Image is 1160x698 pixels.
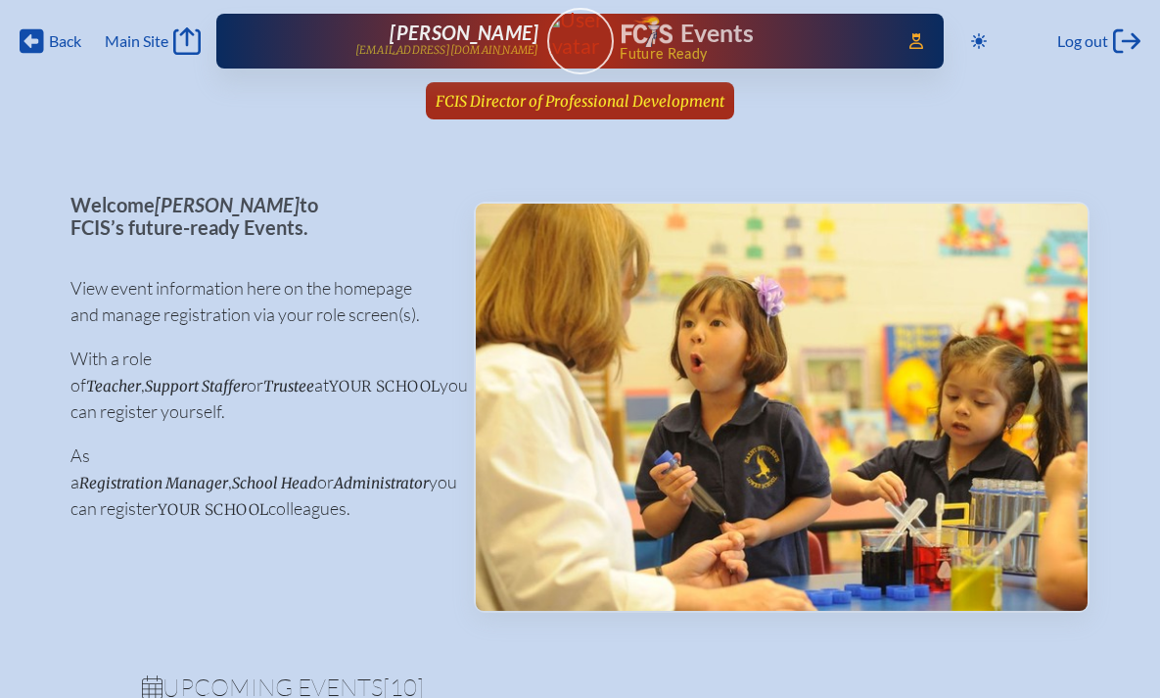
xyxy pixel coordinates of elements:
[263,377,314,396] span: Trustee
[49,31,81,51] span: Back
[70,275,442,328] p: View event information here on the homepage and manage registration via your role screen(s).
[232,474,317,492] span: School Head
[1057,31,1108,51] span: Log out
[622,16,882,61] div: FCIS Events — Future ready
[547,8,614,74] a: User Avatar
[105,31,168,51] span: Main Site
[155,193,300,216] span: [PERSON_NAME]
[355,44,539,57] p: [EMAIL_ADDRESS][DOMAIN_NAME]
[70,346,442,425] p: With a role of , or at you can register yourself.
[86,377,141,396] span: Teacher
[334,474,429,492] span: Administrator
[428,82,732,119] a: FCIS Director of Professional Development
[329,377,440,396] span: your school
[538,7,622,59] img: User Avatar
[145,377,247,396] span: Support Staffer
[105,27,201,55] a: Main Site
[70,442,442,522] p: As a , or you can register colleagues.
[79,474,228,492] span: Registration Manager
[620,47,881,61] span: Future Ready
[436,92,724,111] span: FCIS Director of Professional Development
[390,21,538,44] span: [PERSON_NAME]
[279,22,539,61] a: [PERSON_NAME][EMAIL_ADDRESS][DOMAIN_NAME]
[476,204,1088,611] img: Events
[70,194,442,238] p: Welcome to FCIS’s future-ready Events.
[158,500,268,519] span: your school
